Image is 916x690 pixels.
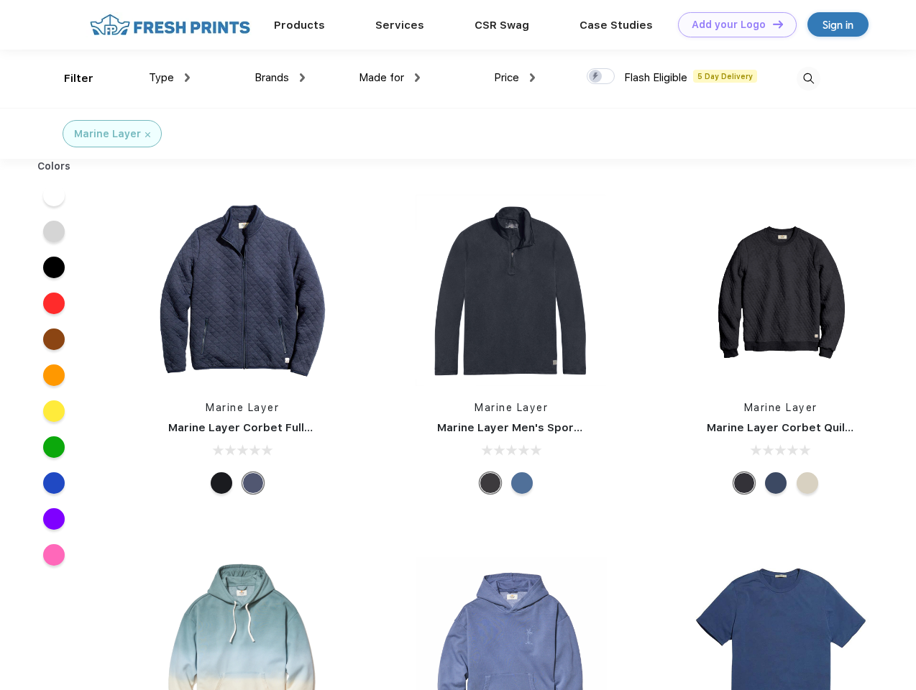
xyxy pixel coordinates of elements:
div: Navy Heather [765,472,787,494]
a: Products [274,19,325,32]
img: desktop_search.svg [797,67,820,91]
div: Add your Logo [692,19,766,31]
div: Navy [242,472,264,494]
span: Flash Eligible [624,71,687,84]
a: Sign in [807,12,869,37]
img: fo%20logo%202.webp [86,12,255,37]
img: func=resize&h=266 [685,195,876,386]
div: Marine Layer [74,126,141,142]
img: func=resize&h=266 [416,195,607,386]
a: Services [375,19,424,32]
span: Made for [359,71,404,84]
img: dropdown.png [300,73,305,82]
a: Marine Layer [206,402,279,413]
div: Charcoal [480,472,501,494]
span: 5 Day Delivery [693,70,757,83]
div: Charcoal [733,472,755,494]
div: Oat Heather [797,472,818,494]
a: Marine Layer [475,402,548,413]
div: Filter [64,70,93,87]
span: Type [149,71,174,84]
img: dropdown.png [530,73,535,82]
div: Sign in [823,17,853,33]
a: CSR Swag [475,19,529,32]
a: Marine Layer [744,402,817,413]
div: Black [211,472,232,494]
div: Deep Denim [511,472,533,494]
img: dropdown.png [185,73,190,82]
img: dropdown.png [415,73,420,82]
a: Marine Layer Corbet Full-Zip Jacket [168,421,367,434]
a: Marine Layer Men's Sport Quarter Zip [437,421,646,434]
span: Brands [255,71,289,84]
img: func=resize&h=266 [147,195,338,386]
img: filter_cancel.svg [145,132,150,137]
div: Colors [27,159,82,174]
img: DT [773,20,783,28]
span: Price [494,71,519,84]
